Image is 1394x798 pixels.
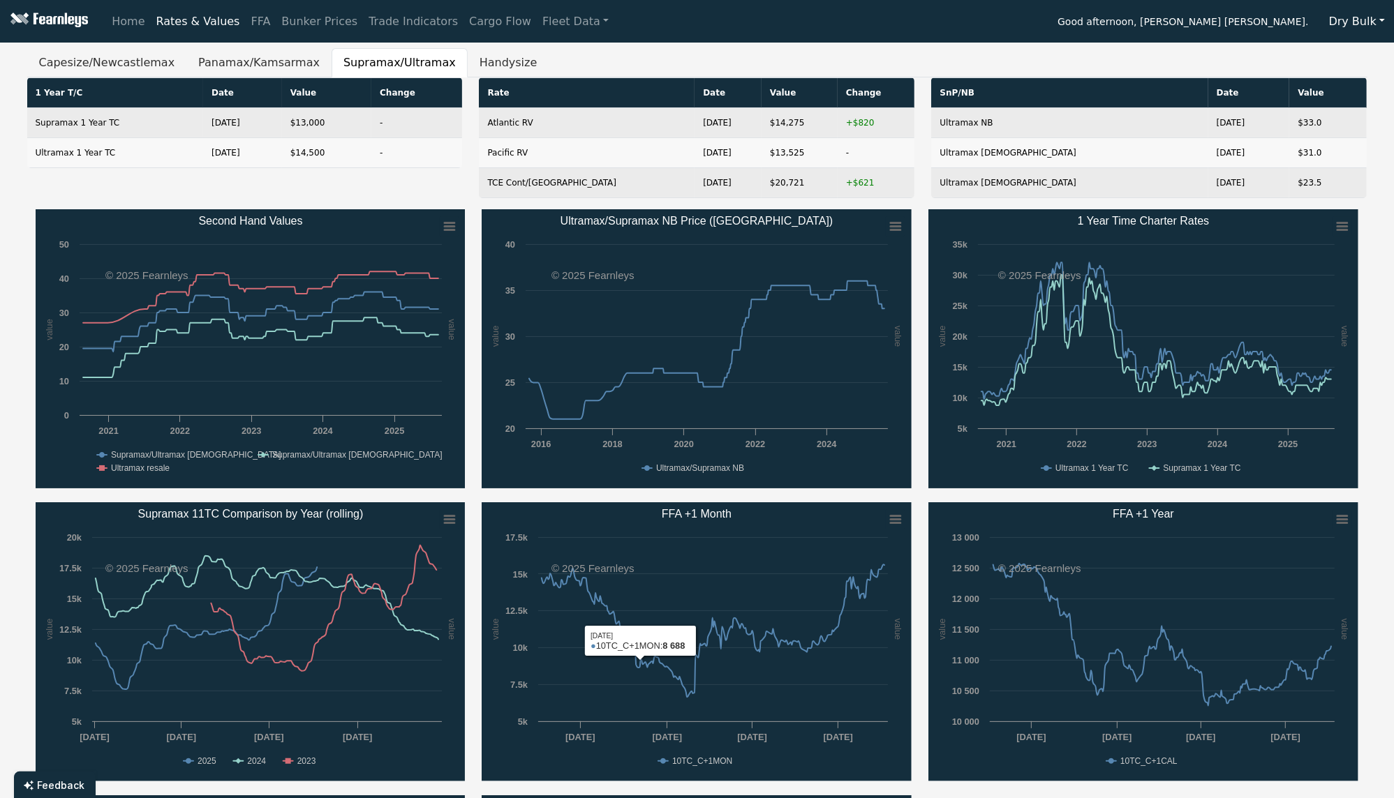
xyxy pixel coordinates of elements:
text: [DATE] [1187,732,1216,742]
text: 12.5k [59,624,82,635]
text: Ultramax/Supramax NB [656,463,744,473]
td: [DATE] [1208,108,1290,138]
text: 2024 [817,439,838,449]
td: Ultramax 1 Year TC [27,138,204,168]
text: value [43,319,54,340]
text: 10k [66,655,82,665]
text: 2021 [997,439,1016,449]
text: 20k [953,331,968,342]
text: 2023 [241,426,260,436]
text: 2022 [1067,439,1087,449]
text: 15k [513,569,528,580]
text: [DATE] [653,732,682,742]
text: © 2025 Fearnleys [105,562,188,574]
td: - [371,138,462,168]
svg: FFA +1 Year [928,502,1358,781]
td: $33.0 [1289,108,1367,138]
text: 2016 [531,439,551,449]
td: Atlantic RV [479,108,695,138]
text: value [893,326,903,347]
text: value [937,619,947,640]
svg: Second Hand Values [36,209,466,488]
text: [DATE] [1103,732,1132,742]
text: 10 [59,376,68,386]
img: Fearnleys Logo [7,13,88,30]
text: 2022 [746,439,765,449]
a: FFA [246,8,276,36]
text: 30 [59,308,68,318]
text: 25 [505,377,515,388]
a: Cargo Flow [464,8,537,36]
text: [DATE] [254,732,283,742]
td: $23.5 [1289,168,1367,198]
text: Ultramax resale [111,463,170,473]
text: 40 [59,273,68,284]
text: Ultramax/Supramax NB Price ([GEOGRAPHIC_DATA]) [561,215,833,227]
button: Supramax/Ultramax [332,48,468,77]
text: 7.5k [64,686,82,696]
text: 25k [953,301,968,311]
text: 12.5k [505,605,528,616]
th: Date [695,78,762,108]
text: 11 500 [952,624,979,635]
text: [DATE] [1017,732,1046,742]
text: 40 [505,239,515,250]
td: +$621 [838,168,915,198]
th: Date [1208,78,1290,108]
text: 2024 [313,426,333,436]
text: 17.5k [59,563,82,573]
td: $31.0 [1289,138,1367,168]
text: 5k [518,716,528,727]
text: 2025 [384,426,403,436]
text: 2023 [1138,439,1157,449]
td: [DATE] [695,108,762,138]
svg: 1 Year Time Charter Rates [928,209,1358,488]
td: +$820 [838,108,915,138]
text: Second Hand Values [198,215,302,227]
text: value [893,619,903,640]
td: - [838,138,915,168]
text: 10 000 [952,716,979,727]
text: 2023 [297,756,316,766]
text: 2024 [1208,439,1228,449]
text: value [1340,326,1350,347]
td: $13,525 [762,138,838,168]
text: value [447,319,457,340]
a: Fleet Data [537,8,614,36]
text: 11 000 [952,655,979,665]
text: 1 Year Time Charter Rates [1078,215,1210,227]
text: © 2025 Fearnleys [551,269,635,281]
text: 2021 [98,426,118,436]
text: 15k [66,594,82,604]
text: 13 000 [952,532,979,543]
td: [DATE] [1208,138,1290,168]
text: 10k [513,642,528,653]
text: © 2025 Fearnleys [551,562,635,574]
text: 2022 [170,426,189,436]
text: 30k [953,270,968,280]
text: 50 [59,239,68,250]
text: value [490,326,500,347]
th: Value [1289,78,1367,108]
td: [DATE] [695,168,762,198]
text: 0 [64,410,68,421]
text: [DATE] [566,732,595,742]
text: 10k [953,393,968,403]
text: Supramax/Ultramax [DEMOGRAPHIC_DATA] [272,450,443,460]
th: Change [371,78,462,108]
a: Bunker Prices [276,8,363,36]
th: Value [762,78,838,108]
text: 20k [66,532,82,543]
td: [DATE] [203,138,282,168]
text: 30 [505,331,515,342]
button: Capesize/Newcastlemax [27,48,187,77]
text: 5k [958,423,968,434]
text: 17.5k [505,532,528,543]
text: 5k [71,716,82,727]
a: Rates & Values [151,8,246,36]
th: Change [838,78,915,108]
text: 10 500 [952,686,979,696]
text: 12 000 [952,594,979,604]
text: 10TC_C+1MON [672,756,732,766]
button: Handysize [468,48,549,77]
